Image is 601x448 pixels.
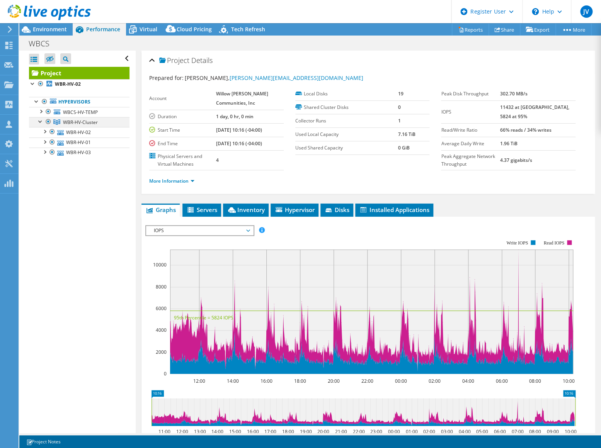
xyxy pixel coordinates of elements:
span: JV [580,5,592,18]
text: 23:00 [370,428,382,435]
text: 05:00 [476,428,488,435]
b: 4 [216,157,219,163]
a: Hypervisors [29,97,129,107]
text: 2000 [156,349,167,355]
a: More [555,24,591,36]
label: Read/Write Ratio [441,126,500,134]
span: Servers [186,206,217,214]
text: 08:00 [529,378,541,384]
b: 1 [398,117,401,124]
label: Shared Cluster Disks [295,104,398,111]
a: WBR-HV-Cluster [29,117,129,127]
text: 04:00 [459,428,471,435]
span: Performance [86,25,120,33]
span: Environment [33,25,67,33]
text: 06:00 [494,428,506,435]
a: Project [29,67,129,79]
text: 20:00 [328,378,340,384]
text: Read IOPS [543,240,564,246]
text: 16:00 [260,378,272,384]
span: [PERSON_NAME], [185,74,363,81]
b: 19 [398,90,404,97]
a: More Information [149,178,194,184]
text: Write IOPS [506,240,528,246]
label: Peak Disk Throughput [441,90,500,98]
a: Reports [452,24,489,36]
text: 18:00 [282,428,294,435]
span: IOPS [150,226,249,235]
text: 10:00 [563,378,575,384]
span: WBR-HV-Cluster [63,119,98,126]
a: [PERSON_NAME][EMAIL_ADDRESS][DOMAIN_NAME] [230,74,363,81]
text: 15:00 [229,428,241,435]
text: 6000 [156,305,167,312]
a: Project Notes [21,437,66,446]
label: Prepared for: [149,74,184,81]
b: 1.96 TiB [500,140,518,147]
text: 95th Percentile = 5824 IOPS [174,314,233,321]
text: 12:00 [176,428,188,435]
text: 00:00 [395,378,407,384]
span: Hypervisor [274,206,315,214]
text: 02:00 [423,428,435,435]
h1: WBCS [25,39,61,48]
a: WBR-HV-02 [29,79,129,89]
a: Export [520,24,556,36]
b: 1 day, 0 hr, 0 min [216,113,254,120]
label: IOPS [441,108,500,116]
label: End Time [149,140,216,148]
text: 08:00 [529,428,541,435]
b: 302.70 MB/s [500,90,528,97]
label: Duration [149,113,216,120]
span: Graphs [145,206,176,214]
label: Used Local Capacity [295,131,398,138]
text: 19:00 [300,428,312,435]
b: 66% reads / 34% writes [500,127,552,133]
text: 07:00 [512,428,524,435]
span: Inventory [227,206,265,214]
span: Project [159,57,189,64]
svg: \n [532,8,539,15]
text: 01:00 [406,428,418,435]
text: 8000 [156,283,167,290]
b: WBR-HV-02 [55,81,81,87]
text: 03:00 [441,428,453,435]
text: 02:00 [429,378,441,384]
text: 14:00 [227,378,239,384]
span: Installed Applications [359,206,429,214]
text: 0 [164,370,167,377]
a: WBR-HV-01 [29,137,129,148]
text: 21:00 [335,428,347,435]
text: 06:00 [496,378,508,384]
text: 00:00 [388,428,400,435]
label: Start Time [149,126,216,134]
text: 20:00 [317,428,329,435]
label: Local Disks [295,90,398,98]
span: WBCS-HV-TEMP [63,109,98,115]
label: Peak Aggregate Network Throughput [441,153,500,168]
a: WBR-HV-03 [29,148,129,158]
text: 22:00 [353,428,365,435]
b: 11432 at [GEOGRAPHIC_DATA], 5824 at 95% [500,104,569,120]
text: 12:00 [193,378,205,384]
b: 0 GiB [398,144,410,151]
text: 22:00 [361,378,373,384]
text: 14:00 [211,428,223,435]
span: Virtual [140,25,157,33]
span: Disks [324,206,349,214]
b: 4.37 gigabits/s [500,157,532,163]
text: 10:00 [565,428,577,435]
b: [DATE] 10:16 (-04:00) [216,127,262,133]
a: WBR-HV-02 [29,127,129,137]
label: Used Shared Capacity [295,144,398,152]
label: Physical Servers and Virtual Machines [149,153,216,168]
span: Tech Refresh [231,25,265,33]
text: 18:00 [294,378,306,384]
text: 04:00 [462,378,474,384]
text: 11:00 [158,428,170,435]
span: Cloud Pricing [177,25,212,33]
text: 09:00 [547,428,559,435]
b: Willow [PERSON_NAME] Communities, Inc [216,90,268,106]
a: WBCS-HV-TEMP [29,107,129,117]
text: 13:00 [194,428,206,435]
